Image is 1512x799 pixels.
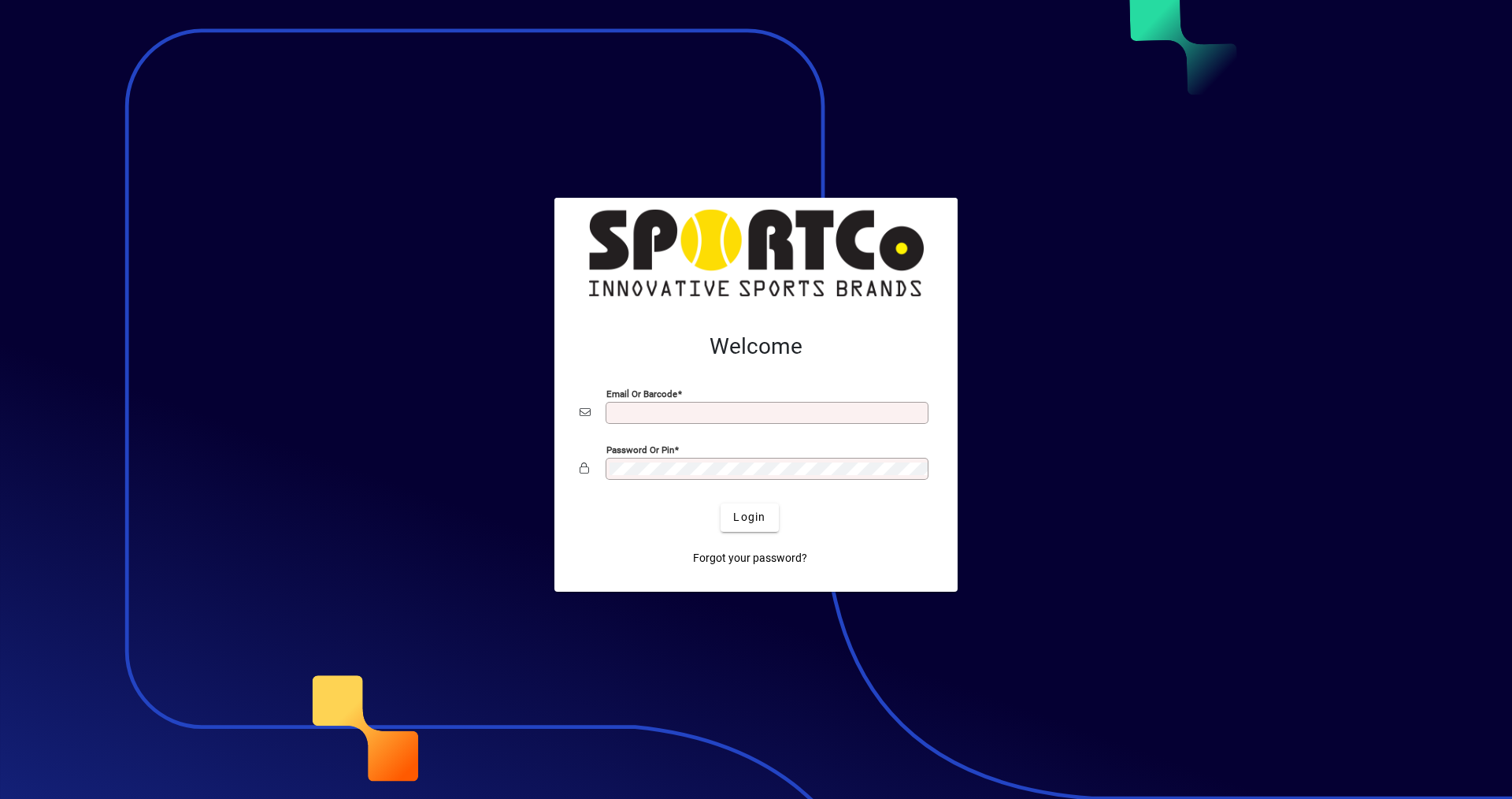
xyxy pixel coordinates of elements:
mat-label: Password or Pin [606,444,674,455]
a: Forgot your password? [687,544,813,573]
span: Login [733,509,765,526]
button: Login [721,504,778,532]
h2: Welcome [580,333,932,360]
mat-label: Email or Barcode [606,388,677,399]
span: Forgot your password? [693,550,807,567]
